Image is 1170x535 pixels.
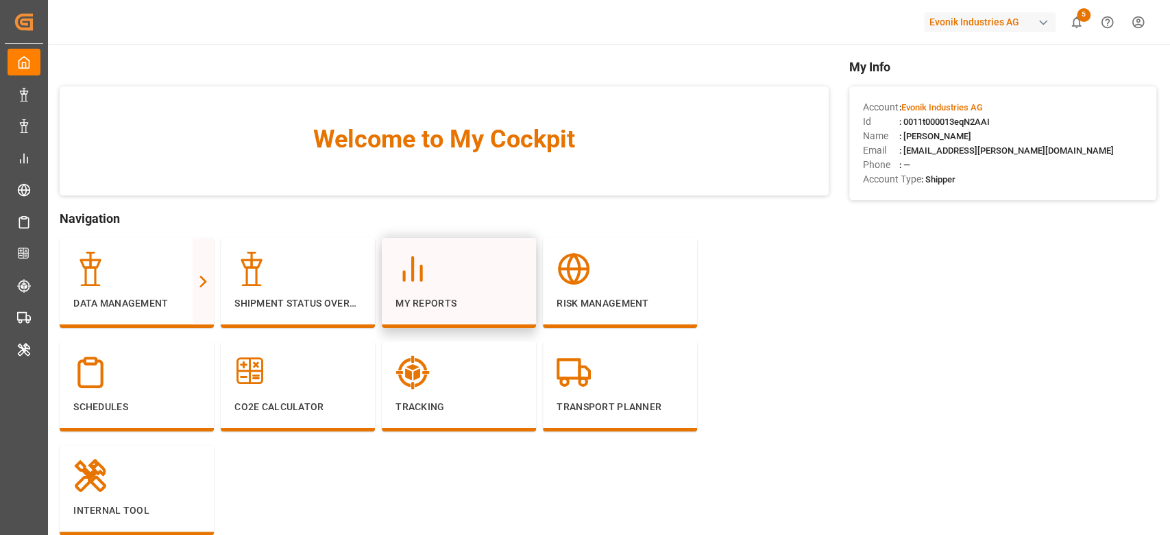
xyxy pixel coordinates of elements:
[395,400,522,414] p: Tracking
[73,503,200,518] p: Internal Tool
[863,100,899,115] span: Account
[924,9,1061,35] button: Evonik Industries AG
[899,131,971,141] span: : [PERSON_NAME]
[899,160,910,170] span: : —
[901,102,983,112] span: Evonik Industries AG
[234,400,361,414] p: CO2e Calculator
[557,296,683,311] p: Risk Management
[899,145,1114,156] span: : [EMAIL_ADDRESS][PERSON_NAME][DOMAIN_NAME]
[234,296,361,311] p: Shipment Status Overview
[863,172,921,187] span: Account Type
[395,296,522,311] p: My Reports
[60,209,828,228] span: Navigation
[849,58,1157,76] span: My Info
[73,400,200,414] p: Schedules
[1092,7,1123,38] button: Help Center
[73,296,200,311] p: Data Management
[863,115,899,129] span: Id
[863,129,899,143] span: Name
[87,121,801,158] span: Welcome to My Cockpit
[1061,7,1092,38] button: show 5 new notifications
[863,143,899,158] span: Email
[924,12,1056,32] div: Evonik Industries AG
[899,102,983,112] span: :
[899,117,990,127] span: : 0011t000013eqN2AAI
[863,158,899,172] span: Phone
[557,400,683,414] p: Transport Planner
[921,174,955,185] span: : Shipper
[1077,8,1090,22] span: 5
